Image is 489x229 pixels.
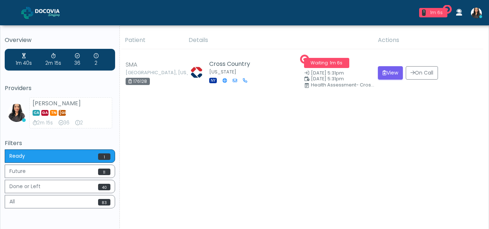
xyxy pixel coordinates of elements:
[59,119,69,127] div: 36
[429,9,444,16] div: 1m 6s
[5,195,115,208] button: All83
[126,71,165,75] small: [GEOGRAPHIC_DATA], [US_STATE]
[304,58,349,68] span: Waiting ·
[422,9,426,16] div: 1
[33,110,40,116] span: CA
[415,5,452,20] a: 1 1m 6s
[5,37,115,43] h5: Overview
[59,110,66,116] span: [GEOGRAPHIC_DATA]
[5,165,115,178] button: Future11
[209,78,217,83] span: NY
[33,119,53,127] div: 2m 15s
[8,104,26,122] img: Viral Patel
[75,119,83,127] div: 2
[5,149,115,210] div: Basic example
[209,61,253,67] h5: Cross Country
[74,52,80,67] div: 36
[5,149,115,163] button: Ready1
[33,99,81,107] strong: [PERSON_NAME]
[5,85,115,92] h5: Providers
[126,78,150,85] div: 176128
[21,1,71,24] a: Docovia
[378,66,403,80] button: View
[5,140,115,147] h5: Filters
[304,77,369,81] small: Scheduled Time
[5,180,115,193] button: Done or Left40
[304,71,369,76] small: Date Created
[41,110,49,116] span: GA
[471,8,482,18] img: Viral Patel
[374,31,483,49] th: Actions
[98,169,110,175] span: 11
[94,52,98,67] div: 2
[311,83,376,87] div: Health Assessment- Cross Country
[406,66,438,80] button: On Call
[184,31,374,49] th: Details
[98,199,110,205] span: 83
[21,7,33,19] img: Docovia
[35,9,71,16] img: Docovia
[121,31,184,49] th: Patient
[330,60,342,66] span: 1m 6s
[98,184,110,190] span: 40
[16,52,32,67] div: 1m 40s
[98,153,110,160] span: 1
[311,76,344,82] span: [DATE] 5:31pm
[187,63,206,81] img: Lisa Sellers
[311,70,344,76] span: [DATE] 5:31pm
[50,110,57,116] span: TN
[209,69,236,75] small: [US_STATE]
[45,52,61,67] div: 2m 15s
[126,60,137,69] span: SMA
